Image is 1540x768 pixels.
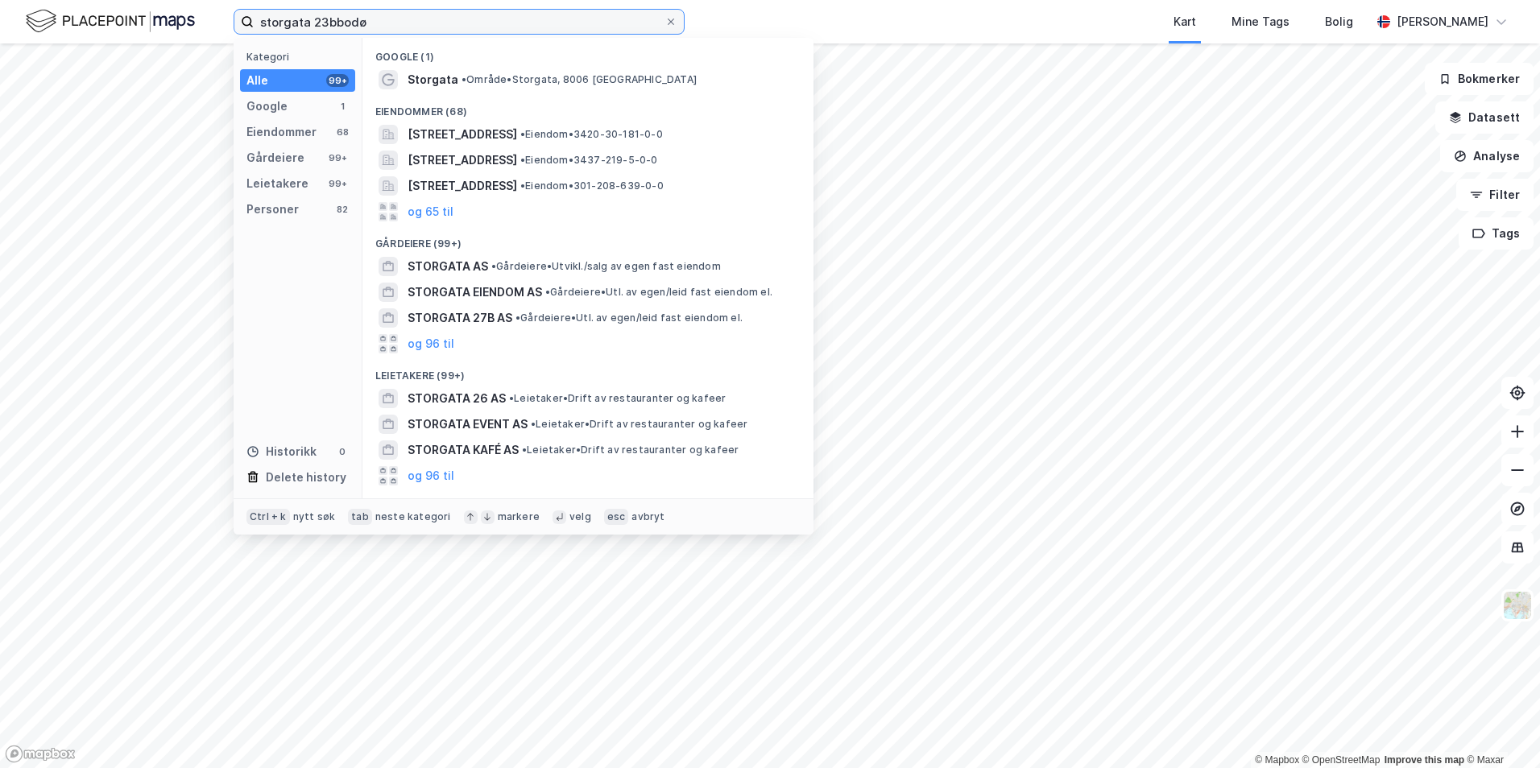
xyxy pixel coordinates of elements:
[1435,101,1534,134] button: Datasett
[520,180,525,192] span: •
[246,148,304,167] div: Gårdeiere
[1397,12,1488,31] div: [PERSON_NAME]
[1440,140,1534,172] button: Analyse
[246,122,317,142] div: Eiendommer
[631,510,664,523] div: avbryt
[408,466,454,485] button: og 96 til
[522,444,739,456] span: Leietaker • Drift av restauranter og kafeer
[246,200,299,219] div: Personer
[531,418,747,431] span: Leietaker • Drift av restauranter og kafeer
[326,151,349,164] div: 99+
[408,283,542,302] span: STORGATA EIENDOM AS
[336,445,349,458] div: 0
[1302,754,1381,766] a: OpenStreetMap
[326,177,349,190] div: 99+
[246,442,317,461] div: Historikk
[408,125,517,144] span: [STREET_ADDRESS]
[408,257,488,276] span: STORGATA AS
[408,389,506,408] span: STORGATA 26 AS
[491,260,496,272] span: •
[246,509,290,525] div: Ctrl + k
[520,154,658,167] span: Eiendom • 3437-219-5-0-0
[362,225,813,254] div: Gårdeiere (99+)
[408,440,519,460] span: STORGATA KAFÉ AS
[1502,590,1533,621] img: Z
[604,509,629,525] div: esc
[362,93,813,122] div: Eiendommer (68)
[1325,12,1353,31] div: Bolig
[520,154,525,166] span: •
[1459,217,1534,250] button: Tags
[246,71,268,90] div: Alle
[254,10,664,34] input: Søk på adresse, matrikkel, gårdeiere, leietakere eller personer
[1174,12,1196,31] div: Kart
[375,510,451,523] div: neste kategori
[5,745,76,763] a: Mapbox homepage
[545,286,550,298] span: •
[520,128,663,141] span: Eiendom • 3420-30-181-0-0
[246,51,355,63] div: Kategori
[1456,179,1534,211] button: Filter
[408,151,517,170] span: [STREET_ADDRESS]
[531,418,536,430] span: •
[266,468,346,487] div: Delete history
[336,100,349,113] div: 1
[26,7,195,35] img: logo.f888ab2527a4732fd821a326f86c7f29.svg
[408,202,453,221] button: og 65 til
[336,203,349,216] div: 82
[569,510,591,523] div: velg
[408,70,458,89] span: Storgata
[408,334,454,353] button: og 96 til
[545,286,772,299] span: Gårdeiere • Utl. av egen/leid fast eiendom el.
[336,126,349,138] div: 68
[362,357,813,386] div: Leietakere (99+)
[509,392,514,404] span: •
[246,97,288,116] div: Google
[326,74,349,87] div: 99+
[1459,691,1540,768] div: Kontrollprogram for chat
[408,176,517,196] span: [STREET_ADDRESS]
[1255,754,1299,766] a: Mapbox
[522,444,527,456] span: •
[1425,63,1534,95] button: Bokmerker
[348,509,372,525] div: tab
[520,180,664,192] span: Eiendom • 301-208-639-0-0
[462,73,466,85] span: •
[1459,691,1540,768] iframe: Chat Widget
[408,415,528,434] span: STORGATA EVENT AS
[1232,12,1290,31] div: Mine Tags
[362,38,813,67] div: Google (1)
[1385,754,1464,766] a: Improve this map
[515,312,520,324] span: •
[515,312,743,324] span: Gårdeiere • Utl. av egen/leid fast eiendom el.
[362,489,813,518] div: Personer (82)
[520,128,525,140] span: •
[491,260,721,273] span: Gårdeiere • Utvikl./salg av egen fast eiendom
[462,73,697,86] span: Område • Storgata, 8006 [GEOGRAPHIC_DATA]
[498,510,540,523] div: markere
[246,174,308,193] div: Leietakere
[408,308,512,328] span: STORGATA 27B AS
[509,392,726,405] span: Leietaker • Drift av restauranter og kafeer
[293,510,336,523] div: nytt søk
